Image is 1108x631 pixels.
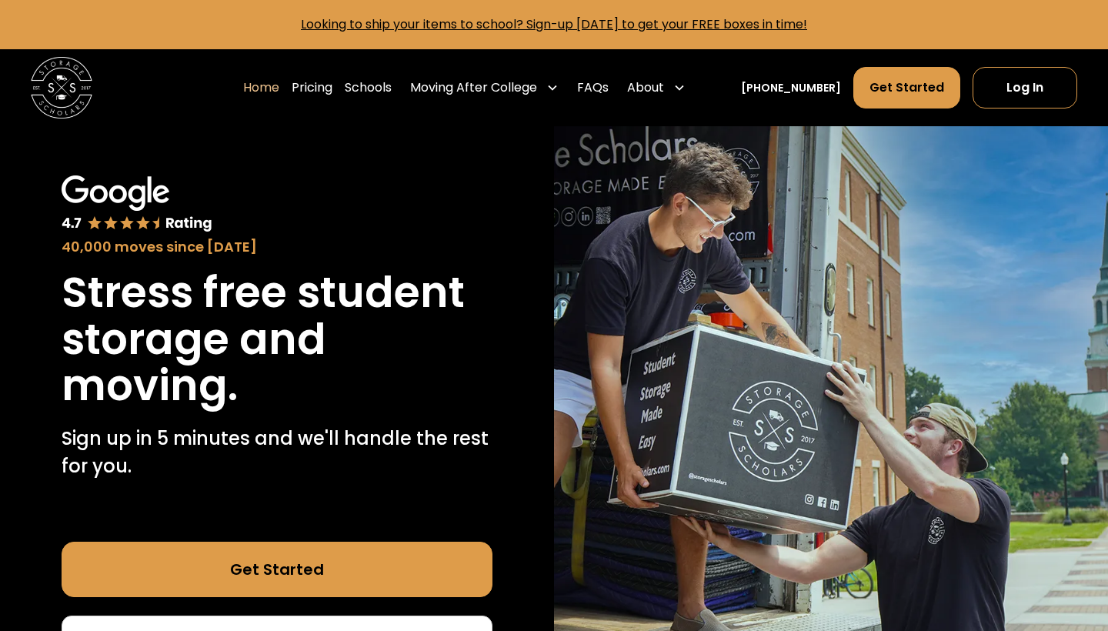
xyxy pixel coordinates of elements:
[577,66,609,109] a: FAQs
[301,15,807,33] a: Looking to ship your items to school? Sign-up [DATE] to get your FREE boxes in time!
[62,175,212,233] img: Google 4.7 star rating
[31,57,92,119] img: Storage Scholars main logo
[853,67,960,109] a: Get Started
[345,66,392,109] a: Schools
[292,66,332,109] a: Pricing
[31,57,92,119] a: home
[404,66,565,109] div: Moving After College
[243,66,279,109] a: Home
[973,67,1077,109] a: Log In
[62,236,492,257] div: 40,000 moves since [DATE]
[410,78,537,97] div: Moving After College
[741,80,841,96] a: [PHONE_NUMBER]
[62,269,492,409] h1: Stress free student storage and moving.
[621,66,692,109] div: About
[627,78,664,97] div: About
[62,542,492,597] a: Get Started
[62,425,492,480] p: Sign up in 5 minutes and we'll handle the rest for you.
